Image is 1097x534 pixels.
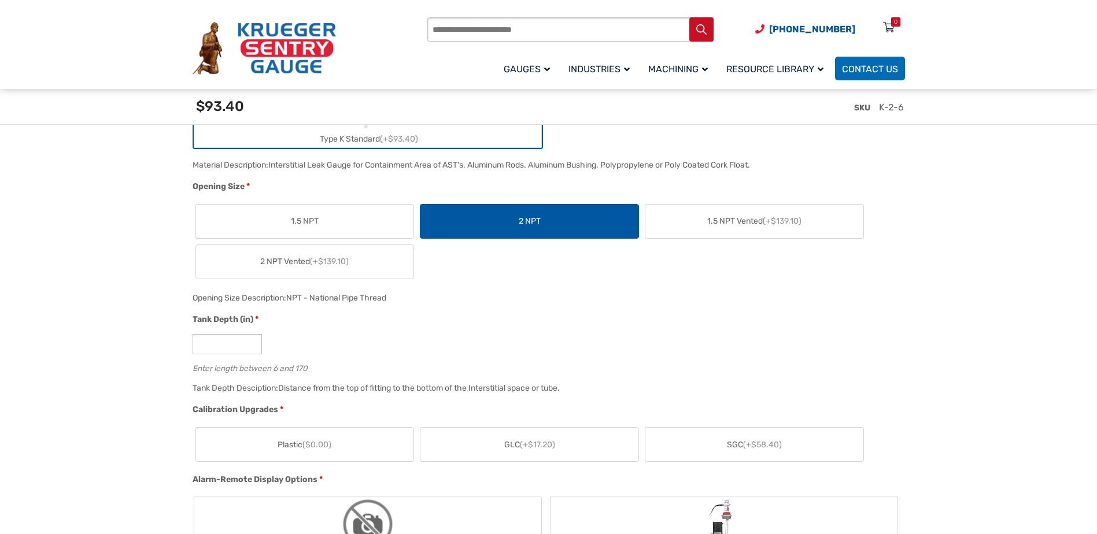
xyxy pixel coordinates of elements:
[879,102,904,113] span: K-2-6
[719,55,835,82] a: Resource Library
[842,64,898,75] span: Contact Us
[302,440,331,450] span: ($0.00)
[504,64,550,75] span: Gauges
[193,314,253,324] span: Tank Depth (in)
[504,439,555,451] span: GLC
[193,293,286,303] span: Opening Size Description:
[562,55,641,82] a: Industries
[568,64,630,75] span: Industries
[193,181,245,191] span: Opening Size
[278,383,560,393] div: Distance from the top of fitting to the bottom of the Interstitial space or tube.
[193,160,268,170] span: Material Description:
[193,405,278,414] span: Calibration Upgrades
[894,17,897,27] div: 0
[769,24,855,35] span: [PHONE_NUMBER]
[246,180,250,192] abbr: required
[286,293,386,303] div: NPT - National Pipe Thread
[763,216,801,226] span: (+$139.10)
[755,22,855,36] a: Phone Number (920) 434-8860
[648,64,708,75] span: Machining
[497,55,562,82] a: Gauges
[193,474,317,484] span: Alarm-Remote Display Options
[854,103,870,113] span: SKU
[727,439,782,451] span: SGC
[268,160,750,170] div: Interstitial Leak Gauge for Containment Area of AST's. Aluminum Rods. Aluminum Bushing. Polypropy...
[194,131,541,147] div: Type K Standard
[291,215,319,227] span: 1.5 NPT
[278,439,331,451] span: Plastic
[641,55,719,82] a: Machining
[380,134,418,144] span: (+$93.40)
[519,215,541,227] span: 2 NPT
[193,361,899,372] div: Enter length between 6 and 170
[726,64,823,75] span: Resource Library
[835,57,905,80] a: Contact Us
[193,22,336,75] img: Krueger Sentry Gauge
[707,215,801,227] span: 1.5 NPT Vented
[319,473,323,485] abbr: required
[743,440,782,450] span: (+$58.40)
[260,255,349,268] span: 2 NPT Vented
[310,257,349,266] span: (+$139.10)
[520,440,555,450] span: (+$17.20)
[255,313,258,325] abbr: required
[193,383,278,393] span: Tank Depth Desciption:
[280,403,283,416] abbr: required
